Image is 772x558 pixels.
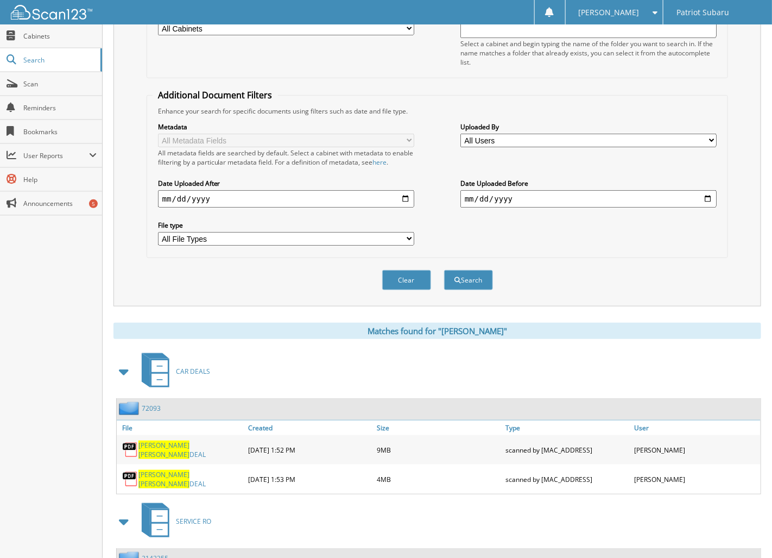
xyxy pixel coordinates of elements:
[503,467,632,491] div: scanned by [MAC_ADDRESS]
[138,450,189,459] span: [PERSON_NAME]
[89,199,98,208] div: 5
[135,500,211,543] a: SERVICE RO
[23,32,97,41] span: Cabinets
[632,421,761,435] a: User
[158,221,414,230] label: File type
[23,103,97,112] span: Reminders
[460,179,717,188] label: Date Uploaded Before
[718,506,772,558] iframe: Chat Widget
[503,421,632,435] a: Type
[444,270,493,290] button: Search
[374,438,503,462] div: 9MB
[23,55,95,65] span: Search
[460,190,717,208] input: end
[176,367,210,376] span: CAR DEALS
[23,79,97,89] span: Scan
[23,127,97,136] span: Bookmarks
[138,441,189,450] span: [PERSON_NAME]
[138,470,243,488] a: [PERSON_NAME] [PERSON_NAME]DEAL
[122,442,138,458] img: PDF.png
[158,122,414,131] label: Metadata
[138,441,243,459] a: [PERSON_NAME] [PERSON_NAME]DEAL
[245,467,374,491] div: [DATE] 1:53 PM
[632,438,761,462] div: [PERSON_NAME]
[460,39,717,67] div: Select a cabinet and begin typing the name of the folder you want to search in. If the name match...
[158,190,414,208] input: start
[122,471,138,487] img: PDF.png
[460,122,717,131] label: Uploaded By
[374,467,503,491] div: 4MB
[138,479,189,488] span: [PERSON_NAME]
[153,89,278,101] legend: Additional Document Filters
[382,270,431,290] button: Clear
[142,404,161,413] a: 72093
[135,350,210,393] a: CAR DEALS
[158,148,414,167] div: All metadata fields are searched by default. Select a cabinet with metadata to enable filtering b...
[158,179,414,188] label: Date Uploaded After
[676,9,729,16] span: Patriot Subaru
[23,175,97,184] span: Help
[23,151,89,160] span: User Reports
[117,421,245,435] a: File
[632,467,761,491] div: [PERSON_NAME]
[503,438,632,462] div: scanned by [MAC_ADDRESS]
[113,323,761,339] div: Matches found for "[PERSON_NAME]"
[373,158,387,167] a: here
[138,470,189,479] span: [PERSON_NAME]
[245,421,374,435] a: Created
[374,421,503,435] a: Size
[579,9,640,16] span: [PERSON_NAME]
[176,517,211,526] span: SERVICE RO
[153,106,723,116] div: Enhance your search for specific documents using filters such as date and file type.
[23,199,97,208] span: Announcements
[119,402,142,415] img: folder2.png
[11,5,92,20] img: scan123-logo-white.svg
[245,438,374,462] div: [DATE] 1:52 PM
